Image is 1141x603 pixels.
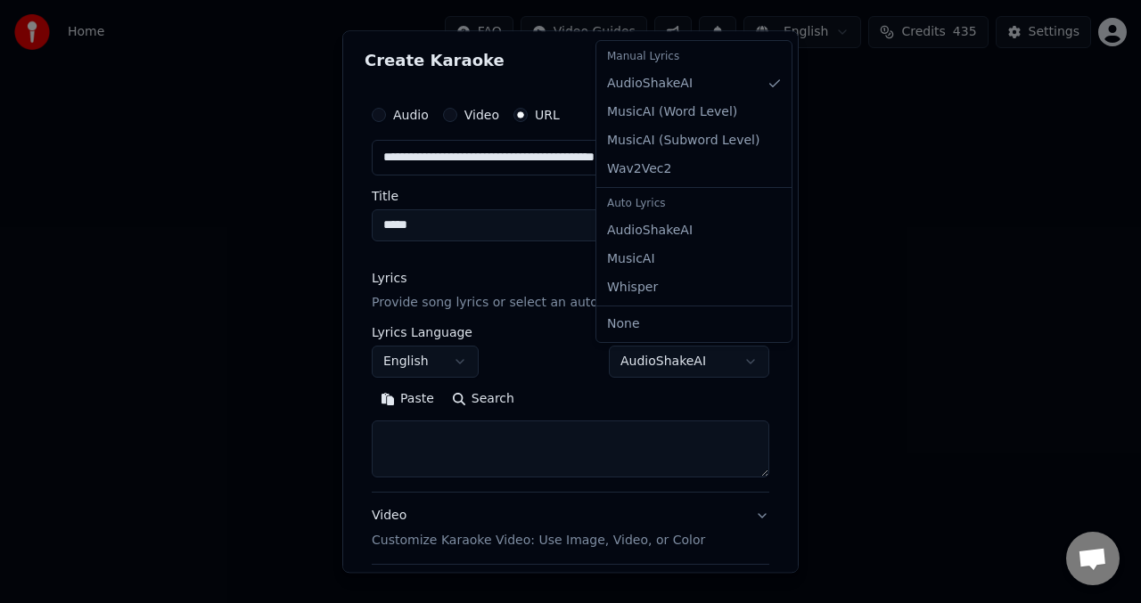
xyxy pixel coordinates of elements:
span: AudioShakeAI [607,222,693,240]
span: None [607,315,640,333]
span: Wav2Vec2 [607,160,671,178]
div: Manual Lyrics [600,45,788,69]
span: MusicAI ( Word Level ) [607,103,737,121]
span: MusicAI [607,250,655,268]
span: AudioShakeAI [607,75,693,93]
span: MusicAI ( Subword Level ) [607,132,759,150]
div: Auto Lyrics [600,191,788,216]
span: Whisper [607,279,658,297]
